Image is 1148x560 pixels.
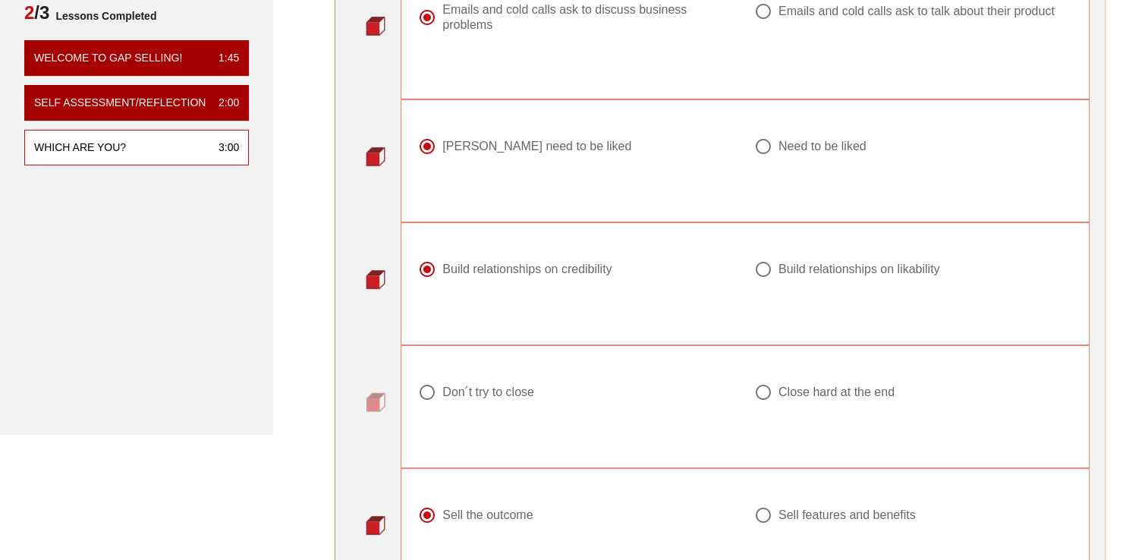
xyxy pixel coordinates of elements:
img: question-bullet.png [366,392,385,412]
div: [PERSON_NAME] need to be liked [442,139,631,154]
div: 1:45 [206,50,239,66]
div: Need to be liked [778,139,867,154]
img: question-bullet-actve.png [366,146,385,166]
div: Emails and cold calls ask to talk about their product [778,4,1055,19]
div: Emails and cold calls ask to discuss business problems [442,2,724,33]
div: Welcome To Gap Selling! [34,50,182,66]
div: Sell features and benefits [778,508,916,523]
div: Don ́t try to close [442,385,534,400]
img: question-bullet-actve.png [366,16,385,36]
div: Build relationships on likability [778,262,940,277]
span: 2 [24,2,34,23]
div: 3:00 [206,140,239,156]
div: Self Assessment/Reflection [34,95,206,111]
span: Lessons Completed [49,1,156,31]
div: WHICH ARE YOU? [34,140,126,156]
img: question-bullet-actve.png [366,515,385,535]
img: question-bullet-actve.png [366,269,385,289]
div: Sell the outcome [442,508,533,523]
div: Close hard at the end [778,385,895,400]
span: /3 [24,1,49,31]
div: 2:00 [206,95,239,111]
div: Build relationships on credibility [442,262,612,277]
